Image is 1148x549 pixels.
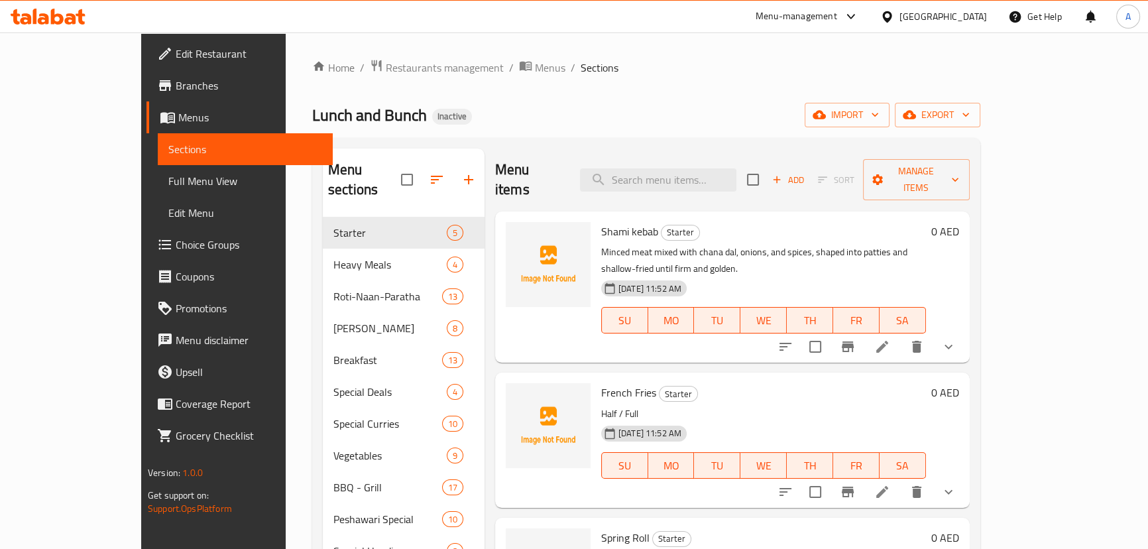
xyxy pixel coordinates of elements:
[323,280,485,312] div: Roti-Naan-Paratha13
[905,107,970,123] span: export
[661,225,700,241] div: Starter
[442,288,463,304] div: items
[168,205,322,221] span: Edit Menu
[654,311,689,330] span: MO
[447,386,463,398] span: 4
[495,160,564,200] h2: Menu items
[421,164,453,196] span: Sort sections
[770,476,801,508] button: sort-choices
[176,269,322,284] span: Coupons
[370,59,504,76] a: Restaurants management
[661,225,699,240] span: Starter
[148,487,209,504] span: Get support on:
[323,249,485,280] div: Heavy Meals4
[333,416,442,432] span: Special Curries
[805,103,890,127] button: import
[787,307,833,334] button: TH
[880,452,926,479] button: SA
[506,222,591,307] img: Shami kebab
[323,503,485,535] div: Peshawari Special10
[146,420,333,452] a: Grocery Checklist
[333,352,442,368] span: Breakfast
[941,484,956,500] svg: Show Choices
[571,60,575,76] li: /
[333,479,442,495] span: BBQ - Grill
[360,60,365,76] li: /
[442,479,463,495] div: items
[746,456,781,475] span: WE
[323,312,485,344] div: [PERSON_NAME]8
[148,464,180,481] span: Version:
[941,339,956,355] svg: Show Choices
[323,440,485,471] div: Vegetables9
[442,416,463,432] div: items
[933,476,964,508] button: show more
[146,388,333,420] a: Coverage Report
[333,320,447,336] div: Biryani Rice
[694,307,740,334] button: TU
[146,324,333,356] a: Menu disclaimer
[931,528,959,547] h6: 0 AED
[801,333,829,361] span: Select to update
[801,478,829,506] span: Select to update
[312,60,355,76] a: Home
[746,311,781,330] span: WE
[601,383,656,402] span: French Fries
[333,320,447,336] span: [PERSON_NAME]
[792,311,828,330] span: TH
[931,222,959,241] h6: 0 AED
[443,481,463,494] span: 17
[447,450,463,462] span: 9
[694,452,740,479] button: TU
[653,531,691,546] span: Starter
[447,448,463,463] div: items
[601,452,648,479] button: SU
[815,107,879,123] span: import
[183,464,203,481] span: 1.0.0
[178,109,322,125] span: Menus
[447,320,463,336] div: items
[699,456,735,475] span: TU
[509,60,514,76] li: /
[176,300,322,316] span: Promotions
[333,448,447,463] span: Vegetables
[787,452,833,479] button: TH
[323,344,485,376] div: Breakfast13
[654,456,689,475] span: MO
[833,452,880,479] button: FR
[660,387,697,402] span: Starter
[176,237,322,253] span: Choice Groups
[613,427,687,440] span: [DATE] 11:52 AM
[176,396,322,412] span: Coverage Report
[607,456,643,475] span: SU
[885,311,921,330] span: SA
[740,452,787,479] button: WE
[792,456,828,475] span: TH
[832,476,864,508] button: Branch-specific-item
[809,170,863,190] span: Select section first
[333,384,447,400] span: Special Deals
[386,60,504,76] span: Restaurants management
[453,164,485,196] button: Add section
[874,163,959,196] span: Manage items
[901,476,933,508] button: delete
[659,386,698,402] div: Starter
[168,173,322,189] span: Full Menu View
[333,511,442,527] span: Peshawari Special
[933,331,964,363] button: show more
[146,101,333,133] a: Menus
[176,332,322,348] span: Menu disclaimer
[146,261,333,292] a: Coupons
[770,331,801,363] button: sort-choices
[176,78,322,93] span: Branches
[601,307,648,334] button: SU
[146,292,333,324] a: Promotions
[740,307,787,334] button: WE
[312,59,980,76] nav: breadcrumb
[838,311,874,330] span: FR
[312,100,427,130] span: Lunch and Bunch
[393,166,421,194] span: Select all sections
